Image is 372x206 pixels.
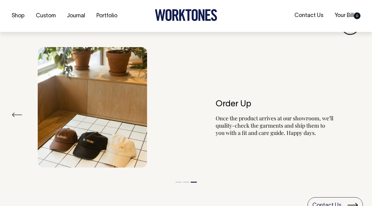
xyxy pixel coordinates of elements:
[183,182,189,183] button: 2 of 3
[292,11,326,21] a: Contact Us
[94,11,120,21] a: Portfolio
[191,182,197,183] button: 3 of 3
[9,11,27,21] a: Shop
[216,100,334,109] h6: Order Up
[64,11,88,21] a: Journal
[38,47,147,168] img: Process
[33,11,58,21] a: Custom
[332,11,363,21] a: Your Bill0
[354,12,360,19] span: 0
[12,110,23,119] button: Previous
[176,182,182,183] button: 1 of 3
[216,115,334,136] p: Once the product arrives at our showroom, we’ll quality-check the garments and ship them to you w...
